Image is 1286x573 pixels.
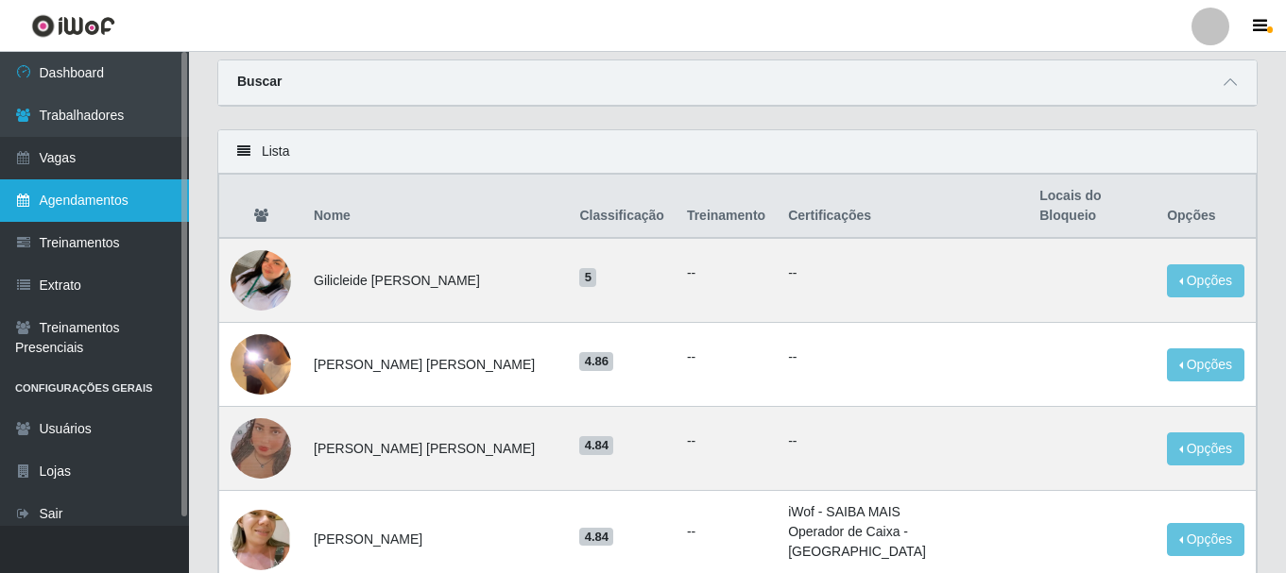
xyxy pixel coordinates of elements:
th: Opções [1156,175,1256,239]
span: 4.84 [579,436,613,455]
th: Nome [302,175,568,239]
p: -- [788,347,1017,367]
td: [PERSON_NAME] [PERSON_NAME] [302,407,568,491]
div: Lista [218,130,1257,174]
p: -- [788,431,1017,451]
img: 1757527845912.jpeg [231,227,291,334]
th: Certificações [777,175,1028,239]
ul: -- [687,522,765,542]
img: 1747148001158.jpeg [231,297,291,431]
th: Classificação [568,175,676,239]
ul: -- [687,431,765,451]
strong: Buscar [237,74,282,89]
ul: -- [687,263,765,283]
li: iWof - SAIBA MAIS [788,502,1017,522]
button: Opções [1167,264,1244,297]
button: Opções [1167,432,1244,465]
p: -- [788,263,1017,283]
td: Gilicleide [PERSON_NAME] [302,238,568,323]
ul: -- [687,347,765,367]
button: Opções [1167,348,1244,381]
th: Treinamento [676,175,777,239]
th: Locais do Bloqueio [1028,175,1156,239]
img: 1747189507443.jpeg [231,381,291,515]
li: Operador de Caixa - [GEOGRAPHIC_DATA] [788,522,1017,562]
span: 4.86 [579,352,613,371]
td: [PERSON_NAME] [PERSON_NAME] [302,323,568,407]
button: Opções [1167,523,1244,556]
span: 5 [579,268,596,287]
span: 4.84 [579,528,613,547]
img: CoreUI Logo [31,14,115,38]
